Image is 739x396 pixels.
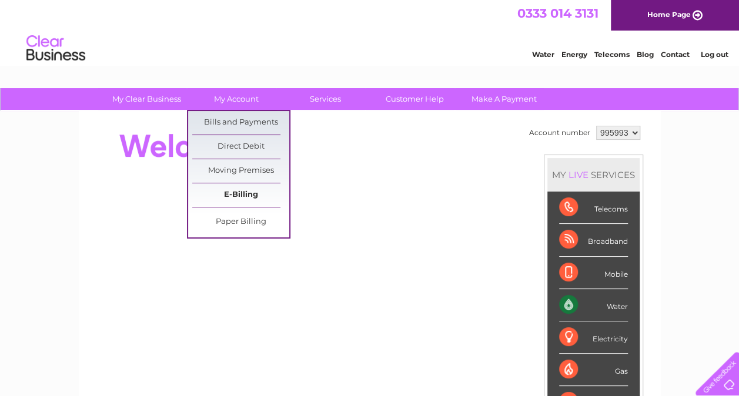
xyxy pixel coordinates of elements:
[92,6,648,57] div: Clear Business is a trading name of Verastar Limited (registered in [GEOGRAPHIC_DATA] No. 3667643...
[192,135,289,159] a: Direct Debit
[559,192,628,224] div: Telecoms
[559,354,628,386] div: Gas
[547,158,640,192] div: MY SERVICES
[532,50,554,59] a: Water
[277,88,374,110] a: Services
[188,88,285,110] a: My Account
[559,289,628,321] div: Water
[661,50,690,59] a: Contact
[192,183,289,207] a: E-Billing
[559,224,628,256] div: Broadband
[26,31,86,66] img: logo.png
[594,50,630,59] a: Telecoms
[192,111,289,135] a: Bills and Payments
[637,50,654,59] a: Blog
[559,321,628,354] div: Electricity
[526,123,593,143] td: Account number
[700,50,728,59] a: Log out
[566,169,591,180] div: LIVE
[98,88,195,110] a: My Clear Business
[561,50,587,59] a: Energy
[192,210,289,234] a: Paper Billing
[559,257,628,289] div: Mobile
[517,6,598,21] a: 0333 014 3131
[366,88,463,110] a: Customer Help
[456,88,553,110] a: Make A Payment
[192,159,289,183] a: Moving Premises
